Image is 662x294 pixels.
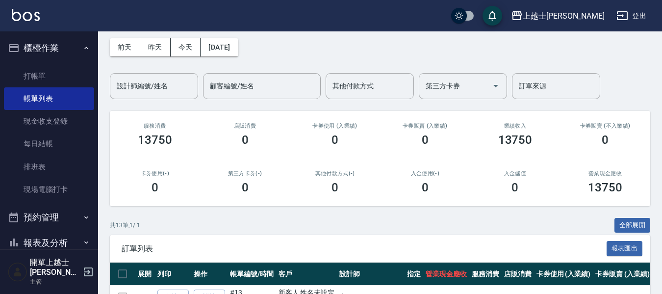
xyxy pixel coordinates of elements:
[337,263,405,286] th: 設計師
[572,170,638,177] h2: 營業現金應收
[276,263,337,286] th: 客戶
[523,10,605,22] div: 上越士[PERSON_NAME]
[483,6,502,26] button: save
[502,263,534,286] th: 店販消費
[607,243,643,253] a: 報表匯出
[423,263,469,286] th: 營業現金應收
[110,38,140,56] button: 前天
[498,133,533,147] h3: 13750
[110,221,140,230] p: 共 13 筆, 1 / 1
[4,35,94,61] button: 櫃檯作業
[212,123,279,129] h2: 店販消費
[302,123,368,129] h2: 卡券使用 (入業績)
[122,123,188,129] h3: 服務消費
[607,241,643,256] button: 報表匯出
[122,170,188,177] h2: 卡券使用(-)
[302,170,368,177] h2: 其他付款方式(-)
[422,133,429,147] h3: 0
[171,38,201,56] button: 今天
[4,205,94,230] button: 預約管理
[482,123,549,129] h2: 業績收入
[612,7,650,25] button: 登出
[152,181,158,194] h3: 0
[593,263,652,286] th: 卡券販賣 (入業績)
[30,258,80,277] h5: 開單上越士[PERSON_NAME]
[4,133,94,155] a: 每日結帳
[422,181,429,194] h3: 0
[140,38,171,56] button: 昨天
[228,263,276,286] th: 帳單編號/時間
[191,263,228,286] th: 操作
[405,263,423,286] th: 指定
[507,6,609,26] button: 上越士[PERSON_NAME]
[155,263,191,286] th: 列印
[588,181,622,194] h3: 13750
[614,218,651,233] button: 全部展開
[482,170,549,177] h2: 入金儲值
[392,170,458,177] h2: 入金使用(-)
[392,123,458,129] h2: 卡券販賣 (入業績)
[4,230,94,256] button: 報表及分析
[602,133,609,147] h3: 0
[122,244,607,254] span: 訂單列表
[242,181,249,194] h3: 0
[469,263,502,286] th: 服務消費
[4,87,94,110] a: 帳單列表
[242,133,249,147] h3: 0
[4,178,94,201] a: 現場電腦打卡
[4,110,94,133] a: 現金收支登錄
[4,156,94,178] a: 排班表
[135,263,155,286] th: 展開
[331,181,338,194] h3: 0
[534,263,593,286] th: 卡券使用 (入業績)
[511,181,518,194] h3: 0
[572,123,638,129] h2: 卡券販賣 (不入業績)
[138,133,172,147] h3: 13750
[201,38,238,56] button: [DATE]
[331,133,338,147] h3: 0
[4,65,94,87] a: 打帳單
[8,262,27,282] img: Person
[12,9,40,21] img: Logo
[30,277,80,286] p: 主管
[488,78,504,94] button: Open
[212,170,279,177] h2: 第三方卡券(-)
